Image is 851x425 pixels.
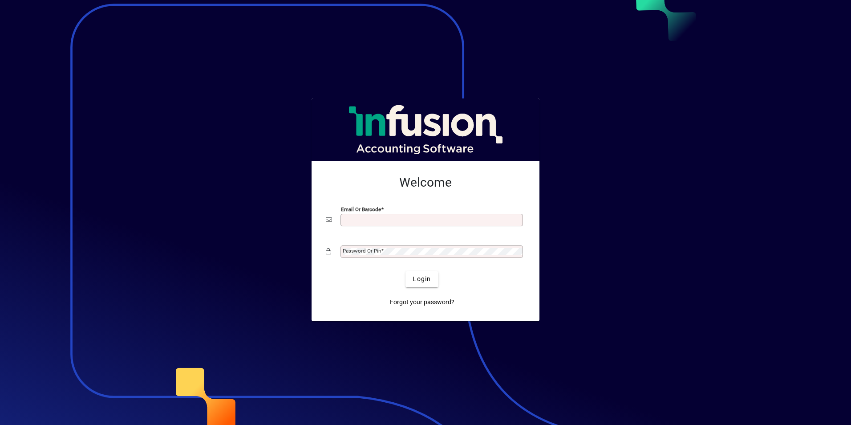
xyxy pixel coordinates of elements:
span: Login [413,274,431,284]
h2: Welcome [326,175,525,190]
span: Forgot your password? [390,298,454,307]
mat-label: Email or Barcode [341,206,381,212]
button: Login [405,271,438,287]
a: Forgot your password? [386,294,458,311]
mat-label: Password or Pin [343,248,381,254]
